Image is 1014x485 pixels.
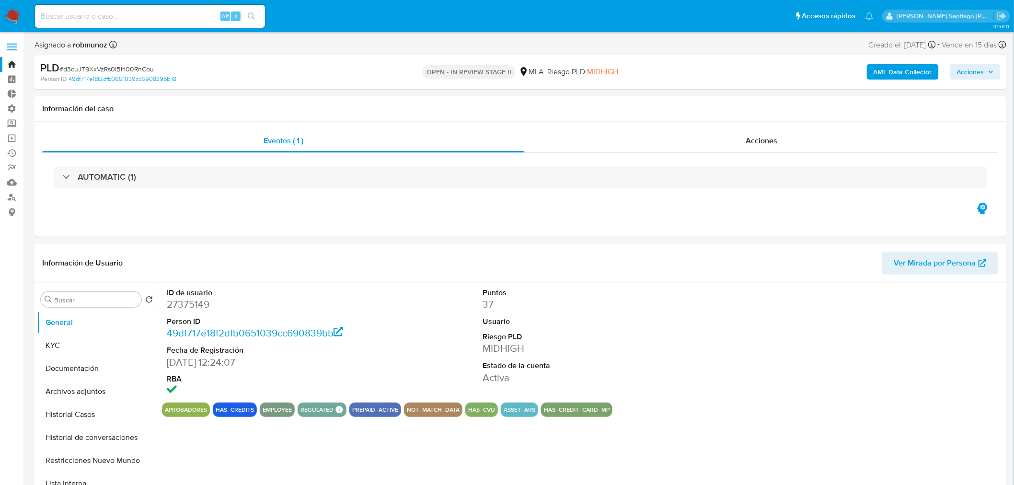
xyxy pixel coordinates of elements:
input: Buscar [54,296,138,304]
span: Accesos rápidos [802,11,856,21]
b: PLD [40,60,59,75]
span: Vence en 15 días [942,40,997,50]
b: Person ID [40,75,67,83]
p: OPEN - IN REVIEW STAGE II [423,65,515,79]
b: robmunoz [71,39,107,50]
button: Ver Mirada por Persona [882,252,999,275]
dt: ID de usuario [167,288,368,298]
button: prepaid_active [352,408,398,412]
p: roberto.munoz@mercadolibre.com [897,12,994,21]
dd: MIDHIGH [483,342,683,355]
dd: 37 [483,298,683,311]
span: Eventos ( 1 ) [264,135,303,146]
span: s [234,12,237,21]
button: not_match_data [407,408,460,412]
span: Asignado a [35,40,107,50]
button: Aprobadores [165,408,207,412]
button: has_credits [216,408,254,412]
span: Ver Mirada por Persona [894,252,976,275]
button: regulated [300,408,334,412]
dd: Activa [483,371,683,384]
dt: Fecha de Registración [167,345,368,356]
button: Historial de conversaciones [37,426,157,449]
dt: Estado de la cuenta [483,360,683,371]
button: employee [263,408,292,412]
dt: Puntos [483,288,683,298]
div: Creado el: [DATE] [869,38,936,51]
button: Buscar [45,296,52,303]
span: Acciones [957,64,984,80]
button: search-icon [242,10,261,23]
dd: 27375149 [167,298,368,311]
a: 49df717e18f2dfb0651039cc690839bb [167,326,344,340]
span: Riesgo PLD: [547,67,618,77]
a: Salir [997,11,1007,21]
button: has_credit_card_mp [544,408,610,412]
span: - [938,38,940,51]
div: MLA [519,67,543,77]
a: Notificaciones [865,12,874,20]
button: Historial Casos [37,403,157,426]
dt: Usuario [483,316,683,327]
span: MIDHIGH [587,66,618,77]
button: asset_ars [504,408,535,412]
dt: RBA [167,374,368,384]
b: AML Data Collector [874,64,932,80]
button: Acciones [950,64,1001,80]
span: Alt [221,12,229,21]
button: General [37,311,157,334]
dt: Person ID [167,316,368,327]
h3: AUTOMATIC (1) [78,172,136,182]
a: 49df717e18f2dfb0651039cc690839bb [69,75,176,83]
button: Restricciones Nuevo Mundo [37,449,157,472]
button: has_cvu [468,408,495,412]
h1: Información del caso [42,104,999,114]
button: AML Data Collector [867,64,939,80]
dt: Riesgo PLD [483,332,683,342]
button: KYC [37,334,157,357]
span: # d3cuJT9XxVzRs0IBH00RnCou [59,64,154,74]
dd: [DATE] 12:24:07 [167,356,368,369]
input: Buscar usuario o caso... [35,10,265,23]
h1: Información de Usuario [42,258,123,268]
button: Documentación [37,357,157,380]
span: Acciones [746,135,777,146]
button: Archivos adjuntos [37,380,157,403]
div: AUTOMATIC (1) [54,166,987,188]
button: Volver al orden por defecto [145,296,153,306]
